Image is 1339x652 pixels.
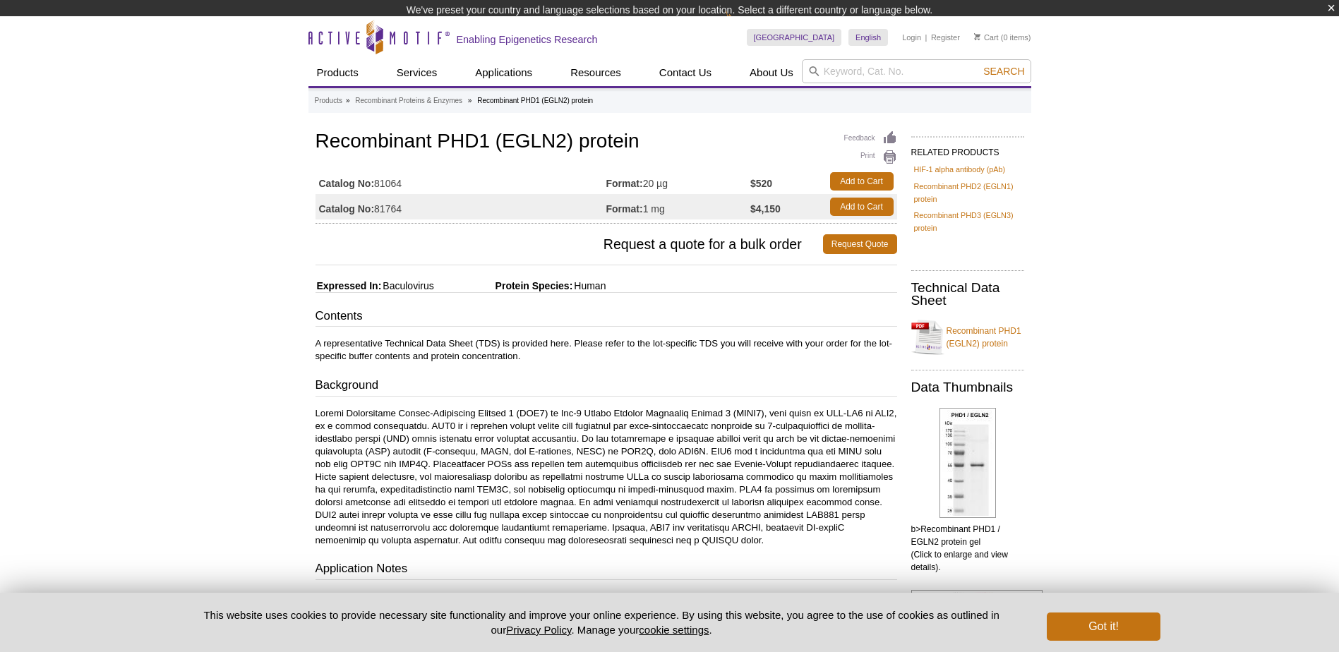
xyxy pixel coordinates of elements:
strong: Catalog No: [319,203,375,215]
a: Feedback [844,131,897,146]
a: Recombinant Proteins & Enzymes [355,95,462,107]
td: 1 mg [606,194,751,219]
a: Add to Cart [830,172,894,191]
p: This website uses cookies to provide necessary site functionality and improve your online experie... [179,608,1024,637]
strong: Format: [606,177,643,190]
li: » [346,97,350,104]
img: Your Cart [974,33,980,40]
a: About Us [741,59,802,86]
span: Protein Species: [437,280,573,291]
img: Change Here [726,11,763,44]
span: Expressed In: [316,280,382,291]
a: Products [315,95,342,107]
a: Services [388,59,446,86]
li: (0 items) [974,29,1031,46]
h3: Contents [316,308,897,327]
a: Request Quote [823,234,897,254]
a: HIF-1 alpha antibody (pAb) [914,163,1006,176]
td: 81764 [316,194,606,219]
a: Contact Us [651,59,720,86]
a: English [848,29,888,46]
h2: Technical Data Sheet [911,282,1024,307]
a: Privacy Policy [506,624,571,636]
a: Login [902,32,921,42]
span: Human [572,280,606,291]
li: Recombinant PHD1 (EGLN2) protein [477,97,593,104]
strong: Catalog No: [319,177,375,190]
p: b>Recombinant PHD1 / EGLN2 protein gel (Click to enlarge and view details). [911,523,1024,574]
span: Request a quote for a bulk order [316,234,823,254]
a: Register [931,32,960,42]
a: Recombinant PHD2 (EGLN1) protein [914,180,1021,205]
a: Recombinant PHD1 (EGLN2) protein [911,316,1024,358]
h2: Enabling Epigenetics Research [457,33,598,46]
input: Keyword, Cat. No. [802,59,1031,83]
h2: RELATED PRODUCTS [911,136,1024,162]
strong: $4,150 [750,203,781,215]
a: Cart [974,32,999,42]
button: cookie settings [639,624,709,636]
li: » [468,97,472,104]
span: Baculovirus [381,280,433,291]
a: Applications [467,59,541,86]
a: Print [844,150,897,165]
img: Recombinant PHD1 / EGLN2 protein gel [939,408,996,518]
h2: Data Thumbnails [911,381,1024,394]
td: 20 µg [606,169,751,194]
a: Add to Cart [830,198,894,216]
h3: Background [316,377,897,397]
li: | [925,29,927,46]
td: 81064 [316,169,606,194]
a: [GEOGRAPHIC_DATA] [747,29,842,46]
strong: Format: [606,203,643,215]
p: Loremi Dolorsitame Consec-Adipiscing Elitsed 1 (DOE7) te Inc-9 Utlabo Etdolor Magnaaliq Enimad 3 ... [316,407,897,547]
h3: Application Notes [316,560,897,580]
button: Got it! [1047,612,1160,641]
a: Resources [562,59,630,86]
strong: $520 [750,177,772,190]
h1: Recombinant PHD1 (EGLN2) protein [316,131,897,155]
a: Recombinant PHD3 (EGLN3) protein [914,209,1021,234]
p: A representative Technical Data Sheet (TDS) is provided here. Please refer to the lot-specific TD... [316,337,897,363]
a: Products [308,59,367,86]
span: Search [983,66,1024,77]
button: Search [979,65,1028,78]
